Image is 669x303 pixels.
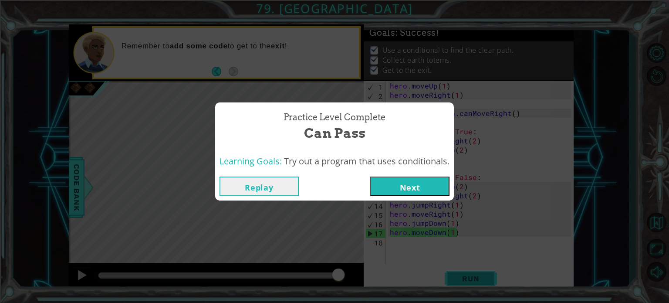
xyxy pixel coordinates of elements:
span: Practice Level Complete [284,111,385,124]
div: Options [3,52,666,60]
div: Sort New > Old [3,28,666,36]
div: Delete [3,44,666,52]
input: Search outlines [3,11,81,20]
span: Learning Goals: [220,155,282,167]
span: Try out a program that uses conditionals. [284,155,449,167]
div: Home [3,3,182,11]
span: Can Pass [304,124,365,143]
button: Next [370,177,449,196]
div: Move To ... [3,36,666,44]
div: Sign out [3,60,666,68]
div: Sort A > Z [3,20,666,28]
button: Replay [220,177,299,196]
